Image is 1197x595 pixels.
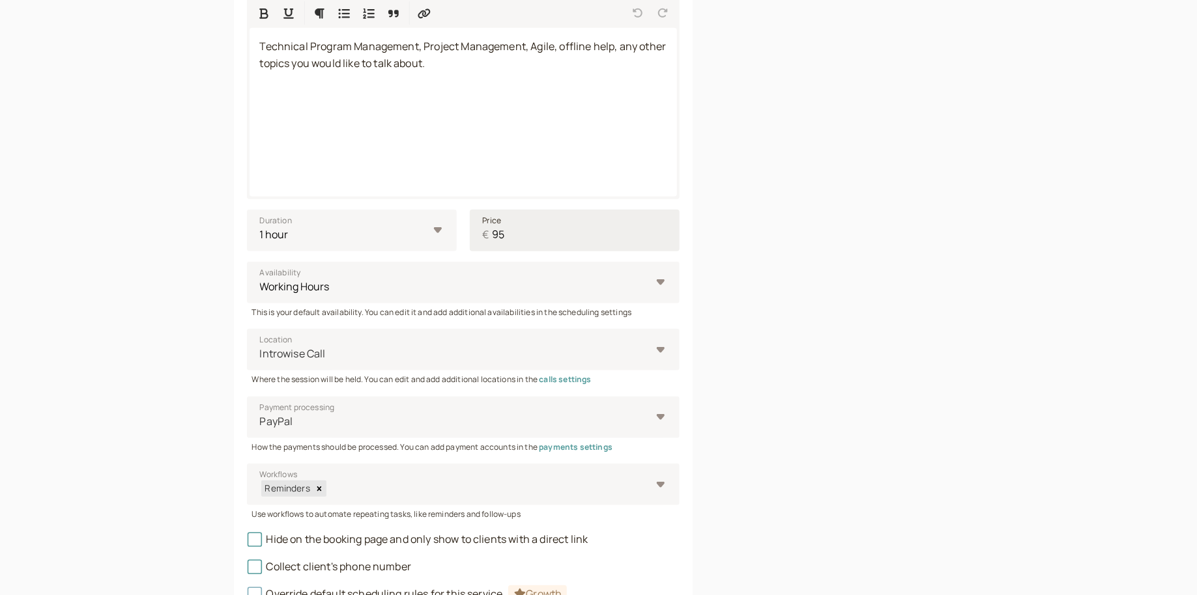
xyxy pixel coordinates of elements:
button: Format Bold [252,1,276,25]
input: LocationIntrowise Call [259,346,261,361]
input: WorkflowsRemindersRemove Reminders [326,481,328,496]
div: How the payments should be processed. You can add payment accounts in the [247,438,680,453]
button: Quote [382,1,405,25]
button: Insert Link [412,1,436,25]
button: Bulleted List [332,1,356,25]
span: Technical Program Management, Project Management, Agile, offline help, any other topics you would... [260,39,669,70]
span: Availability [260,266,301,279]
button: Undo [626,1,650,25]
input: Price€ [470,210,680,251]
button: Formatting Options [308,1,331,25]
input: Payment processingPayPal [259,414,261,429]
iframe: Chat Widget [1132,533,1197,595]
span: Hide on the booking page and only show to clients with a direct link [247,532,588,546]
span: Price [483,214,502,227]
select: Duration [247,210,457,251]
button: Format Underline [277,1,300,25]
span: Workflows [260,468,297,481]
a: payments settings [539,441,613,452]
span: Payment processing [260,401,335,414]
a: calls settings [539,374,591,385]
button: Redo [651,1,674,25]
button: Numbered List [357,1,381,25]
div: Remove Reminders [312,480,326,497]
div: This is your default availability. You can edit it and add additional availabilities in the sched... [247,303,680,318]
div: Where the session will be held. You can edit and add additional locations in the [247,370,680,385]
div: Use workflows to automate repeating tasks, like reminders and follow-ups [247,505,680,520]
span: Location [260,333,293,346]
select: Availability [247,262,680,303]
span: Duration [260,214,292,227]
span: Collect client's phone number [247,559,412,574]
span: € [483,227,489,243]
div: Reminders [261,480,312,497]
